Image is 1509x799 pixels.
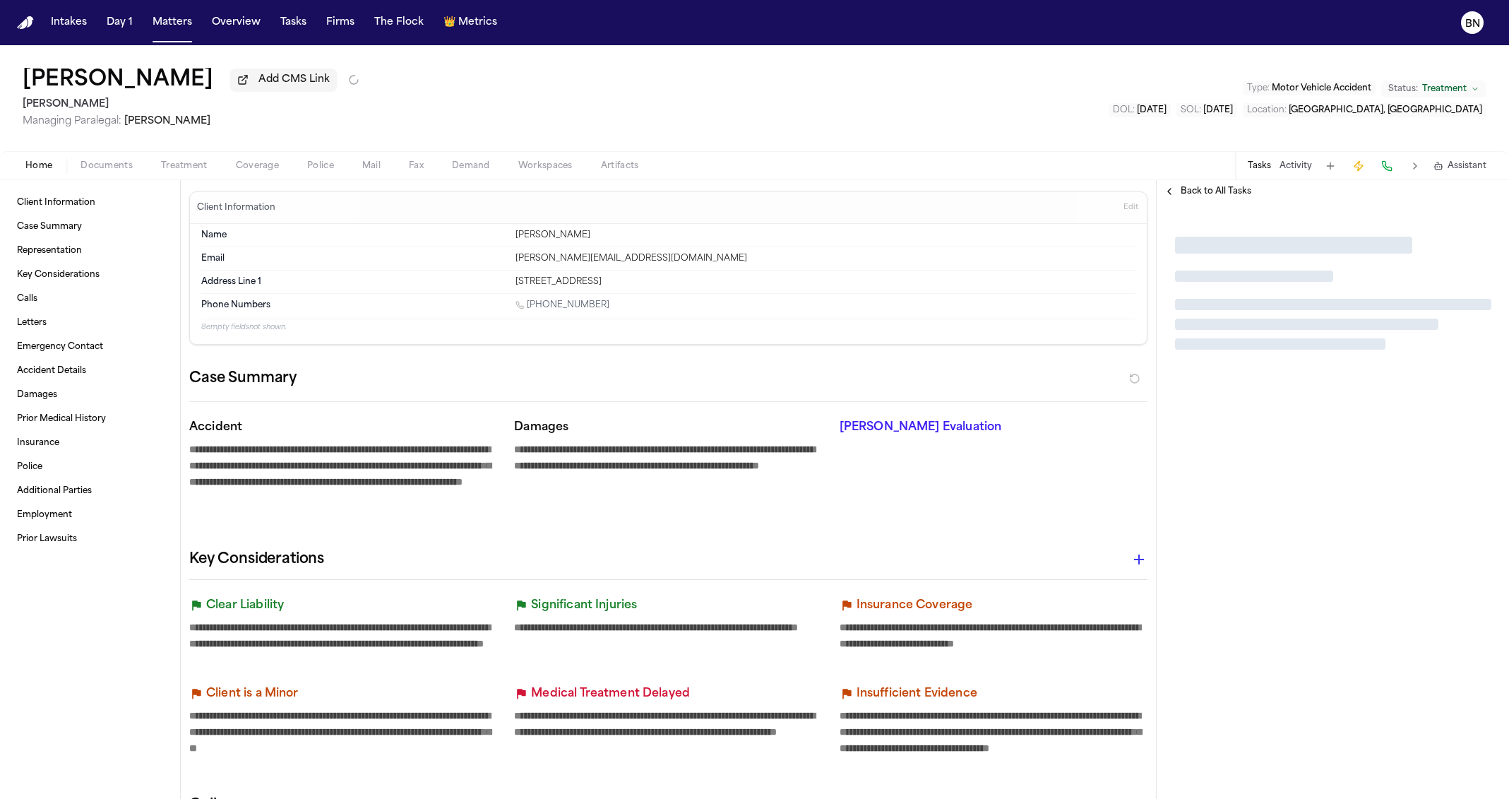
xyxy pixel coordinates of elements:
[1247,84,1270,93] span: Type :
[515,230,1135,241] div: [PERSON_NAME]
[11,264,169,286] a: Key Considerations
[11,456,169,478] a: Police
[1448,160,1486,172] span: Assistant
[45,10,93,35] button: Intakes
[11,504,169,526] a: Employment
[1377,156,1397,176] button: Make a Call
[147,10,198,35] button: Matters
[1349,156,1368,176] button: Create Immediate Task
[201,300,270,311] span: Phone Numbers
[362,160,381,172] span: Mail
[1433,160,1486,172] button: Assistant
[23,68,213,93] button: Edit matter name
[11,239,169,262] a: Representation
[11,191,169,214] a: Client Information
[206,685,299,702] p: Client is a Minor
[1181,186,1251,197] span: Back to All Tasks
[531,597,637,614] p: Significant Injuries
[515,276,1135,288] div: [STREET_ADDRESS]
[206,597,284,614] p: Clear Liability
[124,116,210,126] span: [PERSON_NAME]
[1157,186,1258,197] button: Back to All Tasks
[236,160,279,172] span: Coverage
[80,160,133,172] span: Documents
[201,253,507,264] dt: Email
[369,10,429,35] button: The Flock
[275,10,312,35] button: Tasks
[189,367,297,390] h2: Case Summary
[101,10,138,35] button: Day 1
[161,160,208,172] span: Treatment
[206,10,266,35] button: Overview
[194,202,278,213] h3: Client Information
[1388,83,1418,95] span: Status:
[23,116,121,126] span: Managing Paralegal:
[1422,83,1467,95] span: Treatment
[438,10,503,35] button: crownMetrics
[1109,103,1171,117] button: Edit DOL: 2025-01-01
[23,96,359,113] h2: [PERSON_NAME]
[1248,160,1271,172] button: Tasks
[11,408,169,430] a: Prior Medical History
[258,73,330,87] span: Add CMS Link
[321,10,360,35] button: Firms
[515,300,609,311] a: Call 1 (862) 347-2779
[515,253,1135,264] div: [PERSON_NAME][EMAIL_ADDRESS][DOMAIN_NAME]
[1123,203,1138,213] span: Edit
[11,528,169,550] a: Prior Lawsuits
[1203,106,1233,114] span: [DATE]
[518,160,573,172] span: Workspaces
[11,215,169,238] a: Case Summary
[189,548,324,571] h2: Key Considerations
[11,336,169,358] a: Emergency Contact
[409,160,424,172] span: Fax
[201,230,507,241] dt: Name
[1243,103,1486,117] button: Edit Location: Cherry Hill, NJ
[1176,103,1237,117] button: Edit SOL: 2027-01-01
[1320,156,1340,176] button: Add Task
[1272,84,1371,93] span: Motor Vehicle Accident
[840,419,1147,436] p: [PERSON_NAME] Evaluation
[531,685,690,702] p: Medical Treatment Delayed
[1119,196,1143,219] button: Edit
[17,16,34,30] img: Finch Logo
[1181,106,1201,114] span: SOL :
[307,160,334,172] span: Police
[11,384,169,406] a: Damages
[11,288,169,310] a: Calls
[11,432,169,454] a: Insurance
[452,160,490,172] span: Demand
[189,419,497,436] p: Accident
[1243,81,1376,95] button: Edit Type: Motor Vehicle Accident
[201,322,1135,333] p: 8 empty fields not shown.
[857,685,977,702] p: Insufficient Evidence
[1381,81,1486,97] button: Change status from Treatment
[1137,106,1167,114] span: [DATE]
[17,16,34,30] a: Home
[1113,106,1135,114] span: DOL :
[11,480,169,502] a: Additional Parties
[25,160,52,172] span: Home
[1280,160,1312,172] button: Activity
[23,68,213,93] h1: [PERSON_NAME]
[1289,106,1482,114] span: [GEOGRAPHIC_DATA], [GEOGRAPHIC_DATA]
[1247,106,1287,114] span: Location :
[601,160,639,172] span: Artifacts
[11,312,169,334] a: Letters
[11,360,169,382] a: Accident Details
[230,69,337,91] button: Add CMS Link
[201,276,507,288] dt: Address Line 1
[857,597,973,614] p: Insurance Coverage
[514,419,822,436] p: Damages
